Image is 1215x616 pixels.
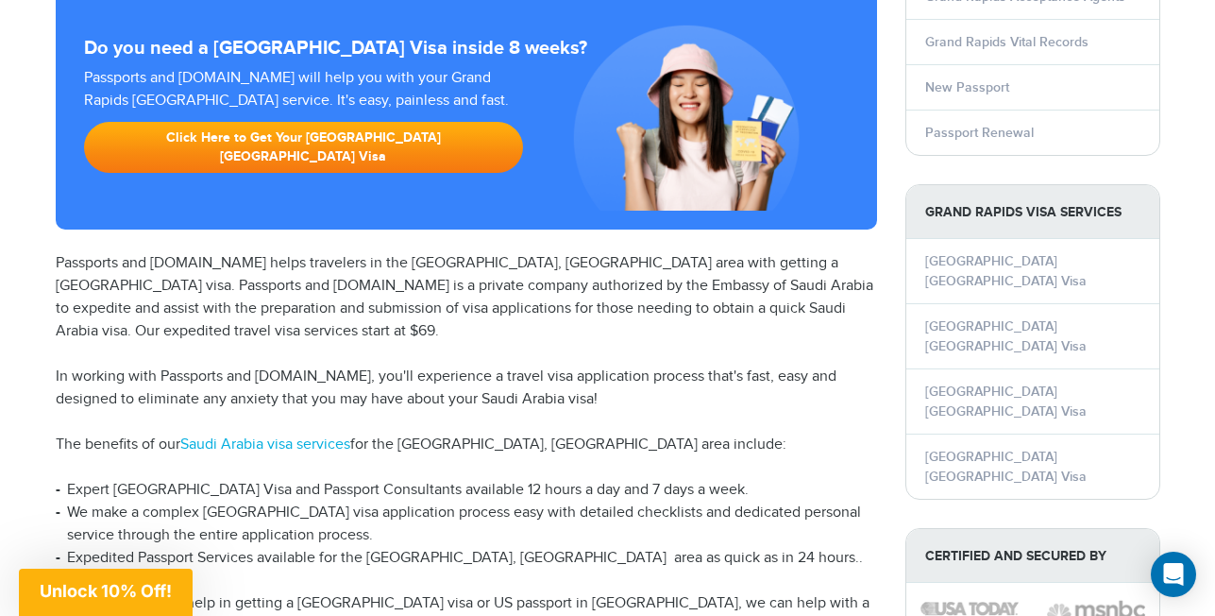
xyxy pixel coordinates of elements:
[19,569,193,616] div: Unlock 10% Off!
[84,122,524,173] a: Click Here to Get Your [GEOGRAPHIC_DATA] [GEOGRAPHIC_DATA] Visa
[56,434,877,456] p: The benefits of our for the [GEOGRAPHIC_DATA], [GEOGRAPHIC_DATA] area include:
[925,34,1088,50] a: Grand Rapids Vital Records
[56,502,877,547] li: We make a complex [GEOGRAPHIC_DATA] visa application process easy with detailed checklists and de...
[40,581,172,601] span: Unlock 10% Off!
[925,125,1034,141] a: Passport Renewal
[906,185,1159,239] strong: Grand Rapids Visa Services
[76,67,532,182] div: Passports and [DOMAIN_NAME] will help you with your Grand Rapids [GEOGRAPHIC_DATA] service. It's ...
[56,479,877,502] li: Expert [GEOGRAPHIC_DATA] Visa and Passport Consultants available 12 hours a day and 7 days a week.
[925,253,1087,289] a: [GEOGRAPHIC_DATA] [GEOGRAPHIC_DATA] Visa
[925,79,1009,95] a: New Passport
[1151,552,1196,597] div: Open Intercom Messenger
[84,37,849,60] strong: Do you need a [GEOGRAPHIC_DATA] Visa inside 8 weeks?
[56,366,877,411] p: In working with Passports and [DOMAIN_NAME], you'll experience a travel visa application process ...
[925,384,1087,419] a: [GEOGRAPHIC_DATA] [GEOGRAPHIC_DATA] Visa
[180,436,350,453] a: Saudi Arabia visa services
[906,529,1159,583] strong: Certified and Secured by
[920,602,1019,615] img: image description
[925,318,1087,354] a: [GEOGRAPHIC_DATA] [GEOGRAPHIC_DATA] Visa
[56,252,877,343] p: Passports and [DOMAIN_NAME] helps travelers in the [GEOGRAPHIC_DATA], [GEOGRAPHIC_DATA] area with...
[925,449,1087,485] a: [GEOGRAPHIC_DATA] [GEOGRAPHIC_DATA] Visa
[56,547,877,570] li: Expedited Passport Services available for the [GEOGRAPHIC_DATA], [GEOGRAPHIC_DATA] area as quick ...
